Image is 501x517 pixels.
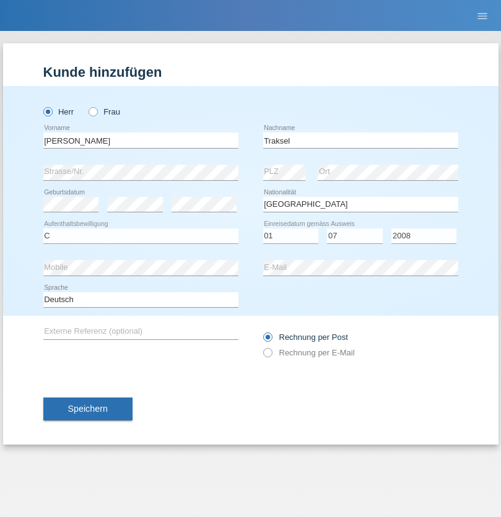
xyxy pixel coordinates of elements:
a: menu [470,12,495,19]
h1: Kunde hinzufügen [43,64,458,80]
button: Speichern [43,398,133,421]
span: Speichern [68,404,108,414]
input: Herr [43,107,51,115]
label: Rechnung per E-Mail [263,348,355,357]
label: Herr [43,107,74,116]
i: menu [476,10,489,22]
input: Frau [89,107,97,115]
label: Rechnung per Post [263,332,348,342]
input: Rechnung per Post [263,332,271,348]
input: Rechnung per E-Mail [263,348,271,363]
label: Frau [89,107,120,116]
